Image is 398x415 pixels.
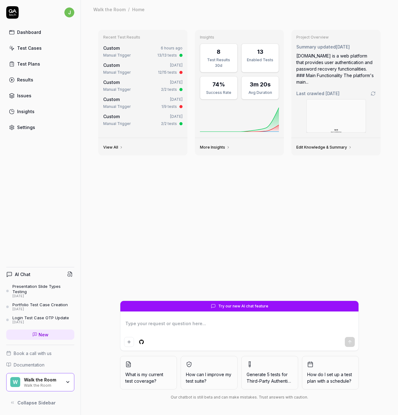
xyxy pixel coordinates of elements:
[6,362,74,368] a: Documentation
[157,53,177,58] div: 13/13 tests
[103,53,131,58] div: Manual Trigger
[12,315,69,320] div: Login Test Case OTP Update
[6,302,74,311] a: Portfolio Test Case Creation[DATE]
[17,92,31,99] div: Issues
[6,121,74,133] a: Settings
[161,46,183,50] time: 6 hours ago
[161,121,177,127] div: 2/2 tests
[241,356,298,390] button: Generate 5 tests forThird-Party Authentication
[6,396,74,409] button: Collapse Sidebar
[296,53,376,85] div: [DOMAIN_NAME] is a web platform that provides user authentication and password recovery functiona...
[247,378,300,384] span: Third-Party Authentication
[24,382,61,387] div: Walk the Room
[39,331,49,338] span: New
[6,58,74,70] a: Test Plans
[14,362,44,368] span: Documentation
[103,104,131,109] div: Manual Trigger
[218,303,268,309] span: Try our new AI chat feature
[103,97,120,102] span: Custom
[296,44,336,49] span: Summary updated
[102,95,184,111] a: Custom[DATE]Manual Trigger1/9 tests
[102,112,184,128] a: Custom[DATE]Manual Trigger2/2 tests
[103,62,120,68] span: Custom
[120,394,359,400] div: Our chatbot is still beta and can make mistakes. Trust answers with caution.
[161,104,177,109] div: 1/9 tests
[124,337,134,347] button: Add attachment
[181,356,238,390] button: How can I improve my test suite?
[103,80,120,85] span: Custom
[103,70,131,75] div: Manual Trigger
[103,45,120,51] span: Custom
[247,371,293,384] span: Generate 5 tests for
[6,90,74,102] a: Issues
[6,105,74,118] a: Insights
[6,42,74,54] a: Test Cases
[125,371,172,384] span: What is my current test coverage?
[12,302,68,307] div: Portfolio Test Case Creation
[302,356,359,390] button: How do I set up a test plan with a schedule?
[103,35,183,40] h3: Recent Test Results
[6,284,74,298] a: Presentation Slide Types Testing[DATE]
[12,294,74,298] div: [DATE]
[250,80,271,89] div: 3m 20s
[6,373,74,392] button: WWalk the RoomWalk the Room
[200,35,279,40] h3: Insights
[326,91,340,96] time: [DATE]
[103,114,120,119] span: Custom
[12,320,69,325] div: [DATE]
[170,97,183,102] time: [DATE]
[245,90,275,95] div: Avg Duration
[93,6,126,12] div: Walk the Room
[17,399,56,406] span: Collapse Sidebar
[245,57,275,63] div: Enabled Tests
[217,48,220,56] div: 8
[128,6,130,12] div: /
[186,371,232,384] span: How can I improve my test suite?
[161,87,177,92] div: 2/2 tests
[336,44,350,49] time: [DATE]
[12,307,68,311] div: [DATE]
[170,80,183,85] time: [DATE]
[102,78,184,94] a: Custom[DATE]Manual Trigger2/2 tests
[170,114,183,119] time: [DATE]
[120,356,177,390] button: What is my current test coverage?
[17,124,35,131] div: Settings
[17,108,35,115] div: Insights
[17,61,40,67] div: Test Plans
[204,90,234,95] div: Success Rate
[296,90,340,97] span: Last crawled
[64,7,74,17] span: j
[102,44,184,59] a: Custom6 hours agoManual Trigger13/13 tests
[17,76,33,83] div: Results
[257,48,263,56] div: 13
[132,6,145,12] div: Home
[10,377,20,387] span: W
[212,80,225,89] div: 74%
[103,121,131,127] div: Manual Trigger
[12,284,74,294] div: Presentation Slide Types Testing
[6,74,74,86] a: Results
[14,350,52,357] span: Book a call with us
[15,271,30,278] h4: AI Chat
[24,377,61,383] div: Walk the Room
[64,6,74,19] button: j
[6,330,74,340] a: New
[158,70,177,75] div: 12/15 tests
[102,61,184,76] a: Custom[DATE]Manual Trigger12/15 tests
[6,315,74,325] a: Login Test Case OTP Update[DATE]
[296,35,376,40] h3: Project Overview
[307,371,354,384] span: How do I set up a test plan with a schedule?
[6,26,74,38] a: Dashboard
[6,350,74,357] a: Book a call with us
[296,145,352,150] a: Edit Knowledge & Summary
[307,99,366,132] img: Screenshot
[200,145,230,150] a: More Insights
[371,91,376,96] a: Go to crawling settings
[17,45,42,51] div: Test Cases
[17,29,41,35] div: Dashboard
[204,57,234,68] div: Test Results 30d
[170,63,183,67] time: [DATE]
[103,87,131,92] div: Manual Trigger
[103,145,123,150] a: View All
